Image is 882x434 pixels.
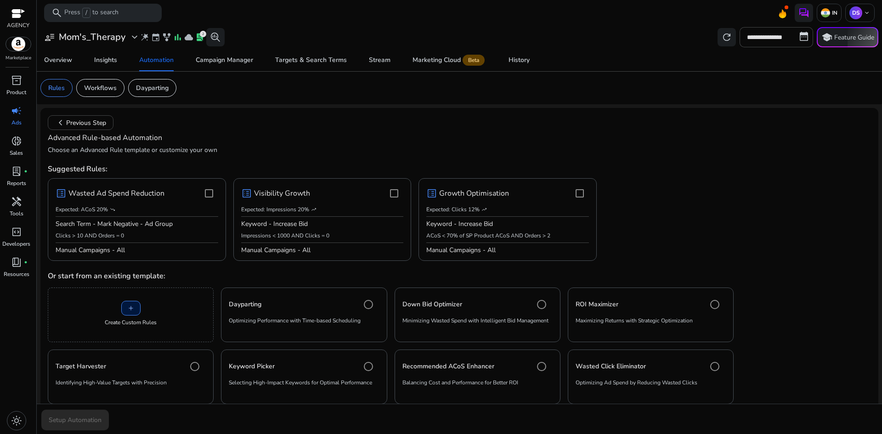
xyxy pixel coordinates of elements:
[863,9,871,17] span: keyboard_arrow_down
[82,8,90,18] span: /
[576,300,618,309] h4: ROI Maximizer
[426,246,589,255] p: Manual Campaigns - All
[4,270,29,278] p: Resources
[229,300,261,309] h4: Dayparting
[241,246,404,255] p: Manual Campaigns - All
[311,207,317,212] span: trending_up
[817,27,878,47] button: schoolFeature Guide
[369,57,390,63] div: Stream
[6,55,31,62] p: Marketplace
[229,362,275,371] h4: Keyword Picker
[136,83,169,93] p: Dayparting
[413,56,486,64] div: Marketing Cloud
[11,257,22,268] span: book_4
[196,57,253,63] div: Campaign Manager
[849,6,862,19] p: DS
[7,179,26,187] p: Reports
[241,220,404,229] p: Keyword - Increase Bid
[402,300,462,309] h4: Down Bid Optimizer
[195,33,204,42] span: lab_profile
[6,37,31,51] img: amazon.svg
[94,57,117,63] div: Insights
[426,220,589,229] p: Keyword - Increase Bid
[718,28,736,46] button: refresh
[84,83,117,93] p: Workflows
[7,21,29,29] p: AGENCY
[59,32,125,43] h3: Mom's_Therapy
[210,32,221,43] span: search_insights
[48,161,871,175] h4: Suggested Rules:
[56,188,67,199] span: list_alt
[2,240,30,248] p: Developers
[576,316,726,332] p: Maximizing Returns with Strategic Optimization
[229,378,379,394] p: Selecting High-Impact Keywords for Optimal Performance
[254,189,310,198] h4: Visibility Growth
[830,9,837,17] p: IN
[48,83,65,93] p: Rules
[402,362,494,371] h4: Recommended ACoS Enhancer
[241,231,404,240] p: Impressions < 1000 AND Clicks = 0
[229,316,379,332] p: Optimizing Performance with Time-based Scheduling
[127,304,135,312] span: add
[151,33,160,42] span: event
[56,362,106,371] h4: Target Harvester
[439,189,509,198] h4: Growth Optimisation
[10,149,23,157] p: Sales
[11,75,22,86] span: inventory_2
[56,220,218,229] p: Search Term - Mark Negative - Ad Group
[56,205,108,214] p: Expected: ACoS 20%
[509,57,530,63] div: History
[11,196,22,207] span: handyman
[241,205,309,214] p: Expected: Impressions 20%
[6,88,26,96] p: Product
[48,265,871,281] h4: Or start from an existing template:
[110,207,115,212] span: trending_down
[44,57,72,63] div: Overview
[51,7,62,18] span: search
[821,32,832,43] span: school
[576,378,726,394] p: Optimizing Ad Spend by Reducing Wasted Clicks
[56,231,218,240] p: Clicks > 10 AND Orders = 0
[48,115,113,130] button: chevron_leftPrevious Step
[11,415,22,426] span: light_mode
[24,260,28,264] span: fiber_manual_record
[11,118,22,127] p: Ads
[576,362,646,371] h4: Wasted Click Eliminator
[129,32,140,43] span: expand_more
[426,231,589,240] p: ACoS < 70% of SP Product ACoS AND Orders > 2
[11,226,22,237] span: code_blocks
[10,209,23,218] p: Tools
[11,166,22,177] span: lab_profile
[200,31,206,37] div: 2
[44,32,55,43] span: user_attributes
[11,135,22,147] span: donut_small
[105,318,157,327] p: Create Custom Rules
[426,205,480,214] p: Expected: Clicks 12%
[24,169,28,173] span: fiber_manual_record
[206,28,225,46] button: search_insights
[426,188,437,199] span: list_alt
[481,207,487,212] span: trending_up
[402,316,553,332] p: Minimizing Wasted Spend with Intelligent Bid Management
[402,378,553,394] p: Balancing Cost and Performance for Better ROI
[56,378,206,394] p: Identifying High-Value Targets with Precision
[173,33,182,42] span: bar_chart
[463,55,485,66] span: Beta
[162,33,171,42] span: family_history
[64,8,119,18] p: Press to search
[56,246,218,255] p: Manual Campaigns - All
[55,117,66,128] span: chevron_left
[821,8,830,17] img: in.svg
[139,57,174,63] div: Automation
[11,105,22,116] span: campaign
[140,33,149,42] span: wand_stars
[721,32,732,43] span: refresh
[275,57,347,63] div: Targets & Search Terms
[834,33,874,42] p: Feature Guide
[241,188,252,199] span: list_alt
[68,189,164,198] h4: Wasted Ad Spend Reduction
[48,134,871,142] h4: Advanced Rule-based Automation
[48,146,871,155] p: Choose an Advanced Rule template or customize your own
[184,33,193,42] span: cloud
[121,301,141,316] button: add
